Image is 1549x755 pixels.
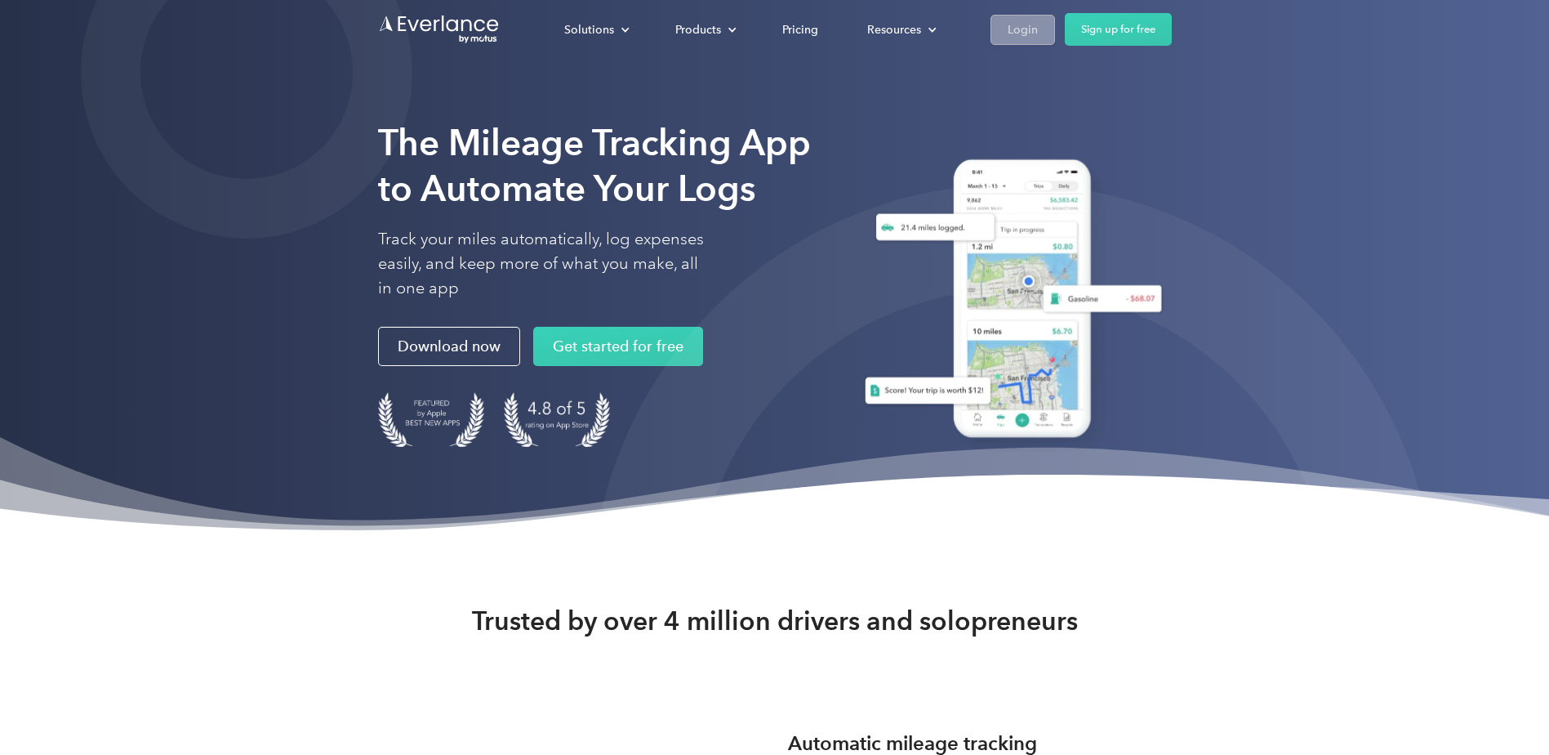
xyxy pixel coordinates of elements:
p: Track your miles automatically, log expenses easily, and keep more of what you make, all in one app [378,227,705,301]
div: Pricing [782,20,818,40]
div: Products [659,16,750,44]
div: Solutions [564,20,614,40]
a: Go to homepage [378,14,501,45]
div: Solutions [548,16,643,44]
strong: The Mileage Tracking App to Automate Your Logs [378,121,811,210]
div: Login [1008,20,1038,40]
div: Products [675,20,721,40]
img: Badge for Featured by Apple Best New Apps [378,392,484,447]
a: Sign up for free [1065,13,1172,46]
a: Login [990,15,1055,45]
a: Get started for free [533,327,703,366]
a: Pricing [766,16,835,44]
div: Resources [851,16,950,44]
img: Everlance, mileage tracker app, expense tracking app [845,147,1172,457]
div: Resources [867,20,921,40]
strong: Trusted by over 4 million drivers and solopreneurs [472,605,1078,637]
img: 4.9 out of 5 stars on the app store [504,392,610,447]
a: Download now [378,327,520,366]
